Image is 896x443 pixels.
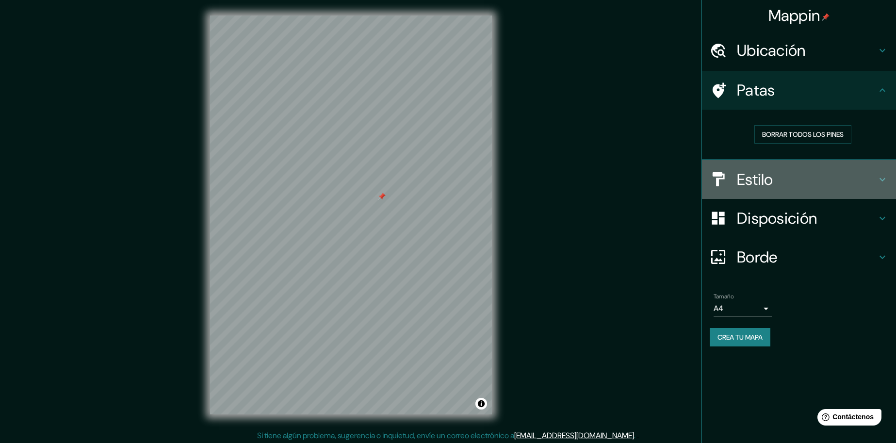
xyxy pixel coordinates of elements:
[702,199,896,238] div: Disposición
[737,80,775,100] font: Patas
[257,430,514,441] font: Si tiene algún problema, sugerencia o inquietud, envíe un correo electrónico a
[702,160,896,199] div: Estilo
[634,430,635,441] font: .
[702,238,896,277] div: Borde
[710,328,770,346] button: Crea tu mapa
[737,208,817,229] font: Disposición
[514,430,634,441] a: [EMAIL_ADDRESS][DOMAIN_NAME]
[737,169,773,190] font: Estilo
[475,398,487,410] button: Activar o desactivar atribución
[714,301,772,316] div: A4
[822,13,830,21] img: pin-icon.png
[637,430,639,441] font: .
[768,5,820,26] font: Mappin
[714,303,723,313] font: A4
[717,333,763,342] font: Crea tu mapa
[702,71,896,110] div: Patas
[737,40,806,61] font: Ubicación
[737,247,778,267] font: Borde
[762,130,844,139] font: Borrar todos los pines
[210,16,492,414] canvas: Mapa
[702,31,896,70] div: Ubicación
[810,405,885,432] iframe: Lanzador de widgets de ayuda
[714,293,733,300] font: Tamaño
[754,125,851,144] button: Borrar todos los pines
[635,430,637,441] font: .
